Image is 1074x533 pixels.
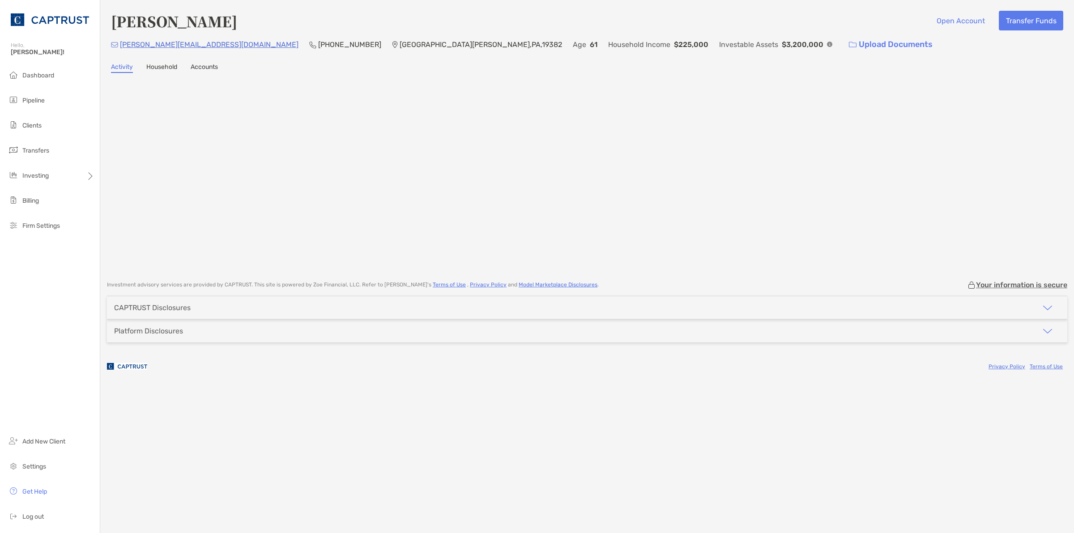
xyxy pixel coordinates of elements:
a: Privacy Policy [470,281,507,288]
span: Clients [22,122,42,129]
p: $3,200,000 [782,39,823,50]
img: dashboard icon [8,69,19,80]
img: investing icon [8,170,19,180]
a: Privacy Policy [989,363,1025,370]
span: Dashboard [22,72,54,79]
p: [GEOGRAPHIC_DATA][PERSON_NAME] , PA , 19382 [400,39,562,50]
a: Upload Documents [843,35,938,54]
span: Billing [22,197,39,205]
div: Platform Disclosures [114,327,183,335]
h4: [PERSON_NAME] [111,11,237,31]
img: Info Icon [827,42,832,47]
a: Terms of Use [433,281,466,288]
img: clients icon [8,119,19,130]
button: Transfer Funds [999,11,1063,30]
span: Transfers [22,147,49,154]
img: transfers icon [8,145,19,155]
p: [PERSON_NAME][EMAIL_ADDRESS][DOMAIN_NAME] [120,39,298,50]
img: settings icon [8,461,19,471]
a: Accounts [191,63,218,73]
a: Model Marketplace Disclosures [519,281,597,288]
img: Location Icon [392,41,398,48]
span: Settings [22,463,46,470]
img: logout icon [8,511,19,521]
span: Investing [22,172,49,179]
img: button icon [849,42,857,48]
img: icon arrow [1042,303,1053,313]
img: get-help icon [8,486,19,496]
span: Pipeline [22,97,45,104]
a: Household [146,63,177,73]
img: firm-settings icon [8,220,19,230]
p: Age [573,39,586,50]
img: Phone Icon [309,41,316,48]
span: Firm Settings [22,222,60,230]
span: Add New Client [22,438,65,445]
a: Terms of Use [1030,363,1063,370]
span: [PERSON_NAME]! [11,48,94,56]
a: Activity [111,63,133,73]
p: Investable Assets [719,39,778,50]
img: billing icon [8,195,19,205]
img: add_new_client icon [8,435,19,446]
img: pipeline icon [8,94,19,105]
img: Email Icon [111,42,118,47]
button: Open Account [929,11,992,30]
p: Your information is secure [976,281,1067,289]
img: CAPTRUST Logo [11,4,89,36]
img: icon arrow [1042,326,1053,337]
span: Get Help [22,488,47,495]
p: $225,000 [674,39,708,50]
p: Investment advisory services are provided by CAPTRUST . This site is powered by Zoe Financial, LL... [107,281,599,288]
p: [PHONE_NUMBER] [318,39,381,50]
div: CAPTRUST Disclosures [114,303,191,312]
span: Log out [22,513,44,520]
p: 61 [590,39,597,50]
p: Household Income [608,39,670,50]
img: company logo [107,356,147,376]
